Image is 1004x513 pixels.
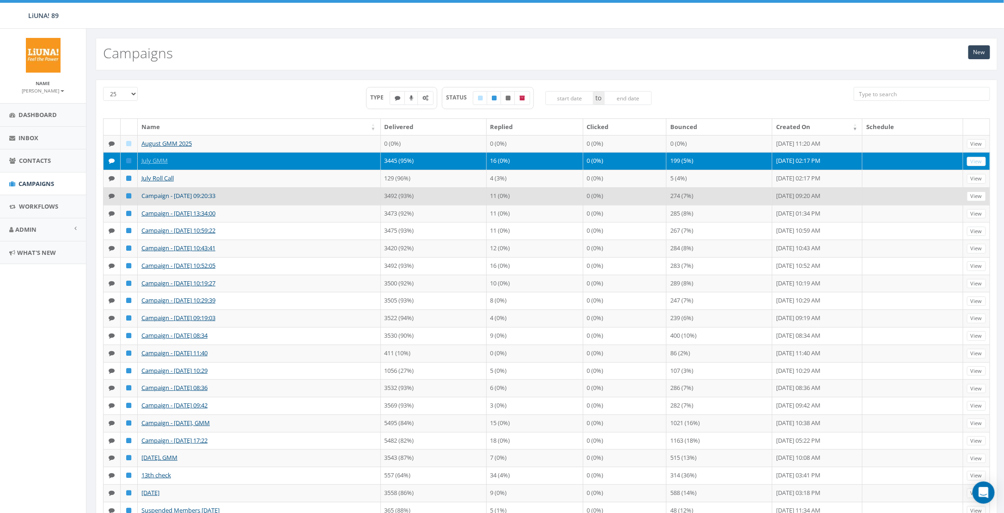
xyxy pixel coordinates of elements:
[487,152,583,170] td: 16 (0%)
[109,263,115,269] i: Text SMS
[772,257,863,275] td: [DATE] 10:52 AM
[583,449,667,467] td: 0 (0%)
[127,385,132,391] i: Published
[583,397,667,414] td: 0 (0%)
[492,95,496,101] i: Published
[545,91,594,105] input: start date
[583,119,667,135] th: Clicked
[854,87,990,101] input: Type to search
[127,420,132,426] i: Published
[967,366,986,376] a: View
[487,205,583,223] td: 11 (0%)
[487,240,583,257] td: 12 (0%)
[583,309,667,327] td: 0 (0%)
[404,91,418,105] label: Ringless Voice Mail
[19,156,51,165] span: Contacts
[487,432,583,450] td: 18 (0%)
[381,170,487,187] td: 129 (96%)
[772,484,863,502] td: [DATE] 03:18 PM
[772,309,863,327] td: [DATE] 09:19 AM
[967,261,986,271] a: View
[109,350,115,356] i: Text SMS
[967,157,986,167] a: View
[127,350,132,356] i: Published
[967,331,986,341] a: View
[667,379,772,397] td: 286 (7%)
[103,45,173,61] h2: Campaigns
[772,275,863,292] td: [DATE] 10:19 AM
[667,135,772,153] td: 0 (0%)
[19,202,58,210] span: Workflows
[487,467,583,484] td: 34 (4%)
[17,248,56,257] span: What's New
[772,432,863,450] td: [DATE] 05:22 PM
[381,345,487,362] td: 411 (10%)
[487,362,583,380] td: 5 (0%)
[141,419,210,427] a: Campaign - [DATE], GMM
[109,141,115,147] i: Text SMS
[141,453,178,462] a: [DATE], GMM
[583,432,667,450] td: 0 (0%)
[18,134,38,142] span: Inbox
[667,257,772,275] td: 283 (7%)
[370,93,390,101] span: TYPE
[667,119,772,135] th: Bounced
[381,327,487,345] td: 3530 (90%)
[127,315,132,321] i: Published
[127,175,132,181] i: Published
[487,484,583,502] td: 9 (0%)
[381,414,487,432] td: 5495 (84%)
[487,414,583,432] td: 15 (0%)
[127,490,132,496] i: Published
[109,490,115,496] i: Text SMS
[18,179,54,188] span: Campaigns
[109,333,115,339] i: Text SMS
[772,467,863,484] td: [DATE] 03:41 PM
[594,91,604,105] span: to
[967,314,986,323] a: View
[967,209,986,219] a: View
[667,467,772,484] td: 314 (36%)
[381,362,487,380] td: 1056 (27%)
[381,119,487,135] th: Delivered
[967,349,986,358] a: View
[109,245,115,251] i: Text SMS
[583,467,667,484] td: 0 (0%)
[141,296,215,304] a: Campaign - [DATE] 10:29:39
[863,119,963,135] th: Schedule
[109,175,115,181] i: Text SMS
[446,93,473,101] span: STATUS
[772,327,863,345] td: [DATE] 08:34 AM
[141,488,159,497] a: [DATE]
[667,292,772,309] td: 247 (7%)
[381,309,487,327] td: 3522 (94%)
[667,414,772,432] td: 1021 (16%)
[487,187,583,205] td: 11 (0%)
[109,472,115,478] i: Text SMS
[487,91,502,105] label: Published
[141,366,208,375] a: Campaign - [DATE] 10:29
[967,401,986,411] a: View
[487,275,583,292] td: 10 (0%)
[141,226,215,235] a: Campaign - [DATE] 10:59:22
[478,95,483,101] i: Draft
[141,261,215,270] a: Campaign - [DATE] 10:52:05
[967,192,986,201] a: View
[583,345,667,362] td: 0 (0%)
[410,95,413,101] i: Ringless Voice Mail
[487,170,583,187] td: 4 (3%)
[390,91,405,105] label: Text SMS
[487,292,583,309] td: 8 (0%)
[667,309,772,327] td: 239 (6%)
[772,292,863,309] td: [DATE] 10:29 AM
[381,205,487,223] td: 3473 (92%)
[141,383,208,392] a: Campaign - [DATE] 08:36
[772,135,863,153] td: [DATE] 11:20 AM
[109,280,115,286] i: Text SMS
[127,228,132,234] i: Published
[501,91,515,105] label: Unpublished
[127,333,132,339] i: Published
[141,471,171,479] a: 13th check
[583,135,667,153] td: 0 (0%)
[772,119,863,135] th: Created On: activate to sort column ascending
